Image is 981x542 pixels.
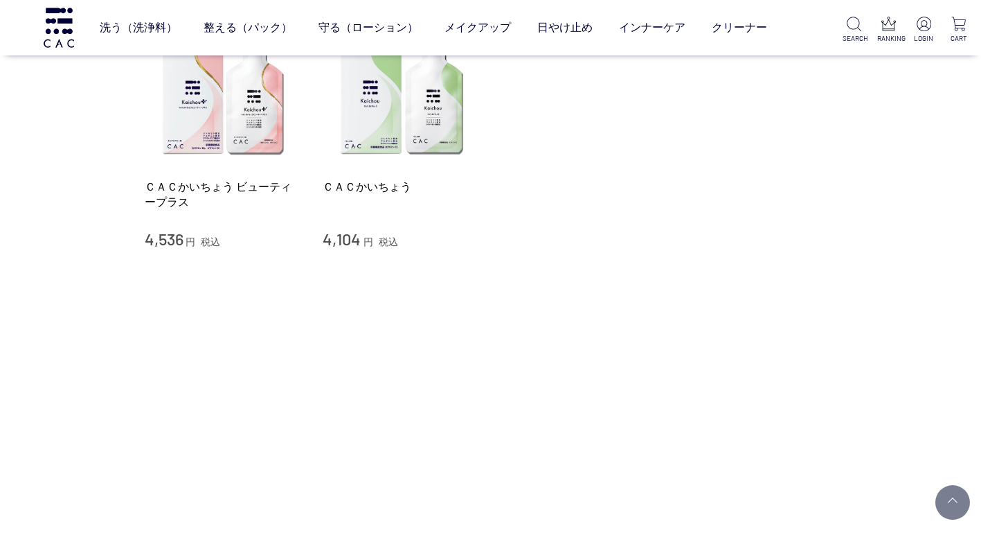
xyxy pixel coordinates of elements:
a: ＣＡＣかいちょう ビューティープラス [145,180,303,209]
img: ＣＡＣかいちょう ビューティープラス [145,11,303,169]
span: 税込 [201,236,220,247]
span: 円 [363,236,373,247]
a: CART [948,17,970,44]
a: クリーナー [712,8,767,47]
a: 守る（ローション） [318,8,418,47]
span: 税込 [379,236,398,247]
a: ＣＡＣかいちょう [323,180,480,194]
a: LOGIN [912,17,935,44]
a: RANKING [877,17,899,44]
a: 洗う（洗浄料） [100,8,177,47]
p: SEARCH [843,33,865,44]
p: RANKING [877,33,899,44]
p: CART [948,33,970,44]
a: 整える（パック） [204,8,292,47]
a: 日やけ止め [537,8,593,47]
span: 4,104 [323,229,361,249]
a: インナーケア [619,8,685,47]
p: LOGIN [912,33,935,44]
img: logo [42,8,76,47]
img: ＣＡＣかいちょう [323,11,480,169]
a: メイクアップ [444,8,511,47]
span: 円 [186,236,195,247]
span: 4,536 [145,229,183,249]
a: SEARCH [843,17,865,44]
